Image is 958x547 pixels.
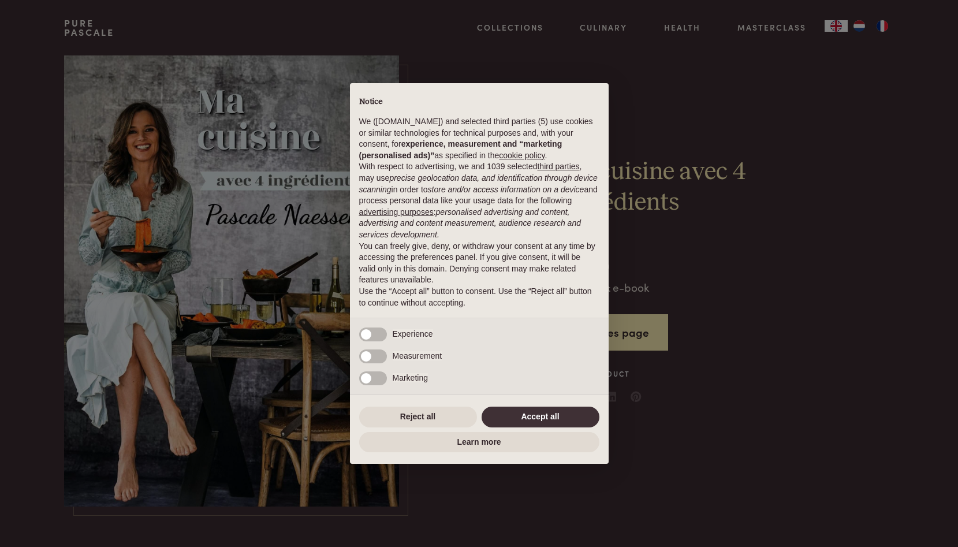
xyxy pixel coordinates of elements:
[499,151,545,160] a: cookie policy
[393,329,433,338] span: Experience
[359,139,562,160] strong: experience, measurement and “marketing (personalised ads)”
[359,286,599,308] p: Use the “Accept all” button to consent. Use the “Reject all” button to continue without accepting.
[482,407,599,427] button: Accept all
[359,97,599,107] h2: Notice
[393,351,442,360] span: Measurement
[359,173,598,194] em: precise geolocation data, and identification through device scanning
[393,373,428,382] span: Marketing
[359,407,477,427] button: Reject all
[359,432,599,453] button: Learn more
[537,161,579,173] button: third parties
[359,161,599,240] p: With respect to advertising, we and 1039 selected , may use in order to and process personal data...
[359,116,599,161] p: We ([DOMAIN_NAME]) and selected third parties (5) use cookies or similar technologies for technic...
[359,207,581,239] em: personalised advertising and content, advertising and content measurement, audience research and ...
[428,185,584,194] em: store and/or access information on a device
[359,207,434,218] button: advertising purposes
[359,241,599,286] p: You can freely give, deny, or withdraw your consent at any time by accessing the preferences pane...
